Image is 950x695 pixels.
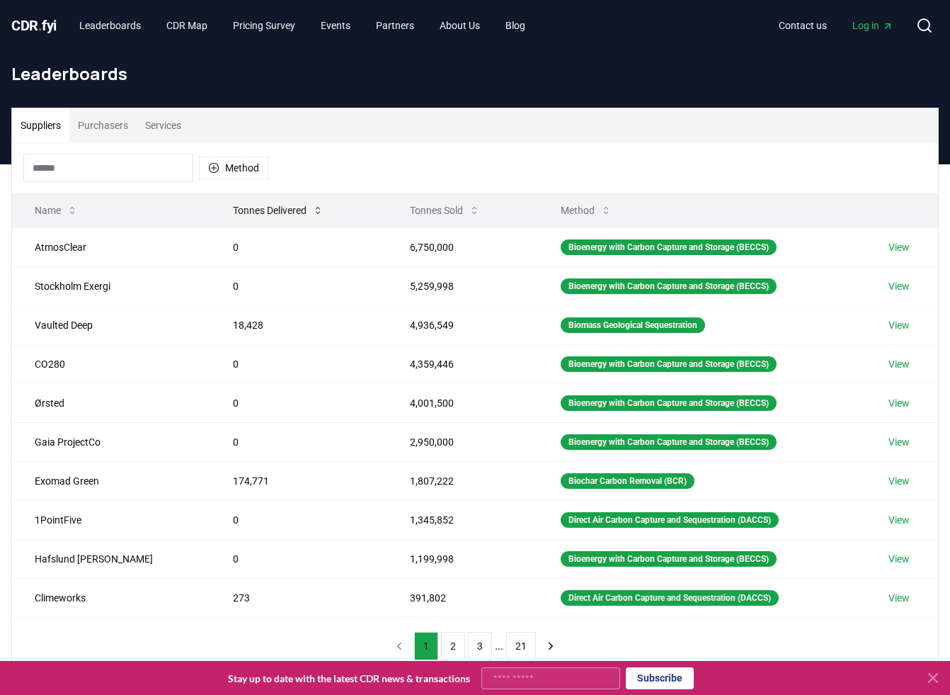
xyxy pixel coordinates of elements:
a: About Us [428,13,491,38]
td: 0 [210,539,387,578]
div: Biomass Geological Sequestration [561,317,705,333]
nav: Main [767,13,905,38]
button: 21 [506,632,536,660]
td: 0 [210,500,387,539]
td: Ørsted [12,383,210,422]
td: 0 [210,383,387,422]
button: Method [549,196,623,225]
button: Suppliers [12,108,69,142]
button: 3 [468,632,492,660]
td: 0 [210,266,387,305]
td: 1,807,222 [387,461,537,500]
span: . [38,17,42,34]
nav: Main [68,13,537,38]
div: Bioenergy with Carbon Capture and Storage (BECCS) [561,356,777,372]
div: Bioenergy with Carbon Capture and Storage (BECCS) [561,551,777,567]
button: 2 [441,632,465,660]
span: CDR fyi [11,17,57,34]
button: Tonnes Delivered [222,196,335,225]
div: Bioenergy with Carbon Capture and Storage (BECCS) [561,434,777,450]
td: 0 [210,344,387,383]
td: 1,199,998 [387,539,537,578]
td: 0 [210,227,387,266]
a: View [888,240,910,254]
td: 4,359,446 [387,344,537,383]
td: Stockholm Exergi [12,266,210,305]
div: Bioenergy with Carbon Capture and Storage (BECCS) [561,278,777,294]
button: Services [137,108,190,142]
a: View [888,591,910,605]
td: CO280 [12,344,210,383]
td: AtmosClear [12,227,210,266]
td: 174,771 [210,461,387,500]
td: Vaulted Deep [12,305,210,344]
td: 1PointFive [12,500,210,539]
a: Pricing Survey [222,13,307,38]
a: View [888,279,910,293]
a: Contact us [767,13,838,38]
td: 273 [210,578,387,617]
a: Partners [365,13,425,38]
td: 18,428 [210,305,387,344]
a: View [888,474,910,488]
button: Name [23,196,89,225]
li: ... [495,638,503,655]
a: View [888,552,910,566]
a: View [888,513,910,527]
td: Climeworks [12,578,210,617]
td: 0 [210,422,387,461]
button: next page [539,632,563,660]
td: Hafslund [PERSON_NAME] [12,539,210,578]
a: View [888,318,910,332]
td: 6,750,000 [387,227,537,266]
button: Tonnes Sold [399,196,491,225]
div: Bioenergy with Carbon Capture and Storage (BECCS) [561,239,777,255]
a: View [888,396,910,410]
a: View [888,357,910,371]
h1: Leaderboards [11,62,939,85]
td: Exomad Green [12,461,210,500]
td: 4,001,500 [387,383,537,422]
a: Events [309,13,362,38]
button: 1 [414,632,438,660]
td: 1,345,852 [387,500,537,539]
td: 4,936,549 [387,305,537,344]
div: Direct Air Carbon Capture and Sequestration (DACCS) [561,512,779,528]
button: Purchasers [69,108,137,142]
div: Direct Air Carbon Capture and Sequestration (DACCS) [561,590,779,606]
span: Log in [852,18,893,33]
div: Biochar Carbon Removal (BCR) [561,473,694,489]
div: Bioenergy with Carbon Capture and Storage (BECCS) [561,395,777,411]
a: Blog [494,13,537,38]
td: 5,259,998 [387,266,537,305]
td: Gaia ProjectCo [12,422,210,461]
button: Method [199,157,268,179]
a: CDR.fyi [11,16,57,35]
a: CDR Map [155,13,219,38]
a: Leaderboards [68,13,152,38]
a: View [888,435,910,449]
a: Log in [841,13,905,38]
td: 391,802 [387,578,537,617]
td: 2,950,000 [387,422,537,461]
